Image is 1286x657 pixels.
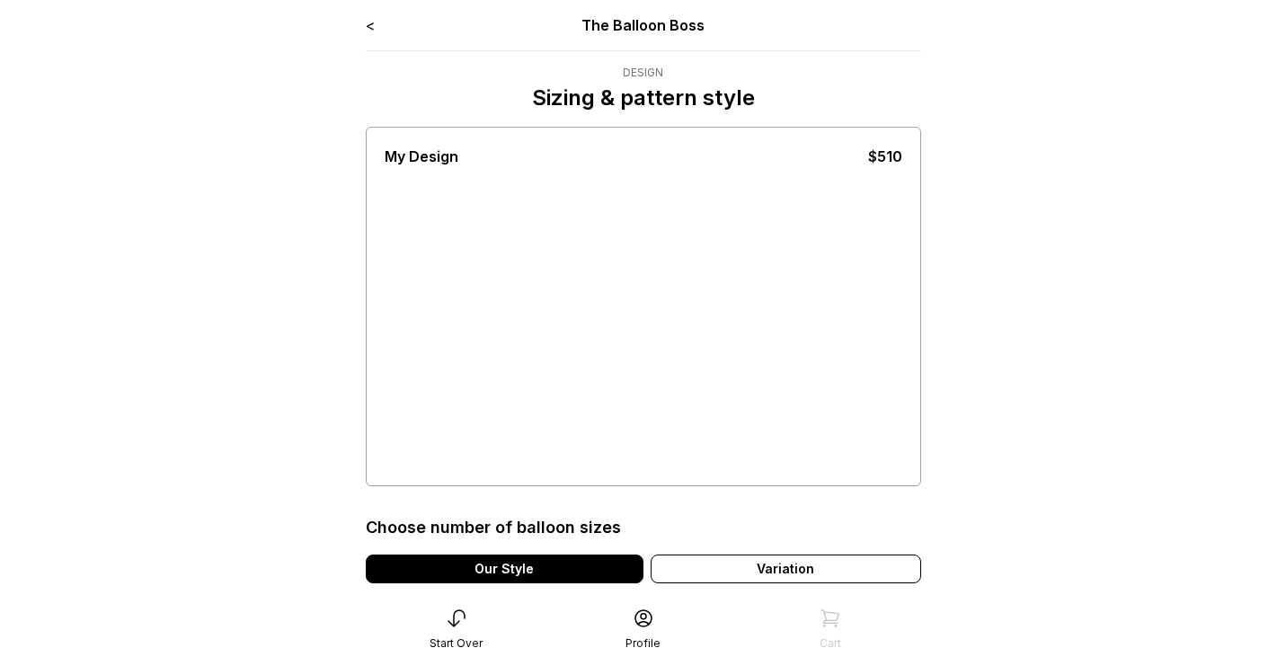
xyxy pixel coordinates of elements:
div: Cart [820,636,841,651]
div: Design [532,66,755,80]
div: The Balloon Boss [476,14,810,36]
div: Choose number of balloon sizes [366,515,621,540]
div: My Design [385,146,458,167]
p: Sizing & pattern style [532,84,755,112]
div: Variation [651,555,921,583]
div: $510 [868,146,902,167]
div: Profile [625,636,661,651]
div: Our Style [366,555,643,583]
a: < [366,16,375,34]
div: Start Over [430,636,483,651]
